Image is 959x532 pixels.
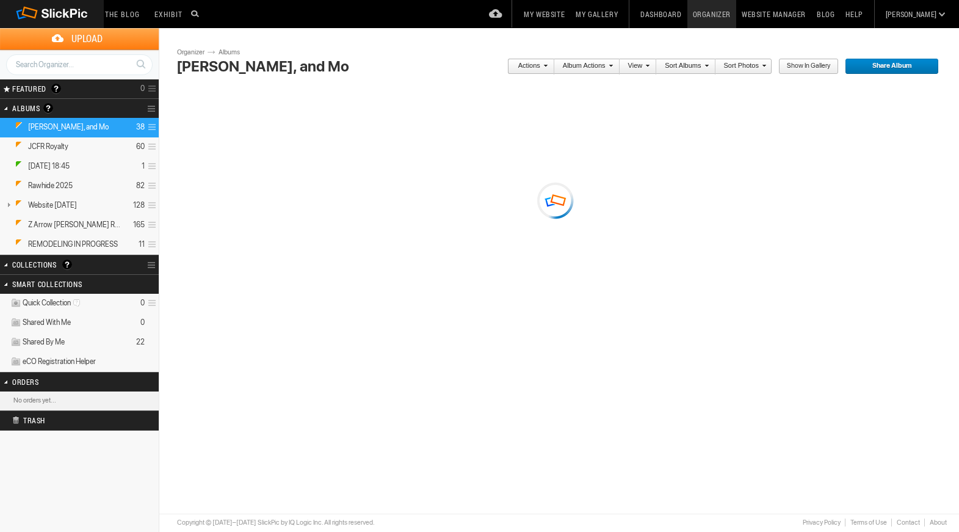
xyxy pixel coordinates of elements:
div: Loading ... [527,178,584,222]
h2: Orders [12,373,115,391]
span: eCO Registration Helper [23,357,96,366]
input: Search Organizer... [6,54,153,75]
a: Privacy Policy [797,519,845,527]
span: Share Album [845,59,930,75]
a: Sort Albums [656,59,708,75]
span: JCFR Royalty [28,142,68,151]
span: Ellie, Lisa, and Mo [28,122,109,132]
h2: Albums [12,99,115,118]
h2: Trash [12,411,126,429]
span: Shared With Me [23,318,71,327]
span: Quick Collection [23,298,84,308]
img: ico_album_coll.png [10,318,21,328]
ins: Unlisted Album [10,122,27,133]
ins: Unlisted Album [10,239,27,250]
a: Terms of Use [845,519,891,527]
ins: Public Album [10,161,27,172]
a: Search [129,54,152,75]
a: Expand [1,142,13,151]
span: FEATURED [9,84,46,93]
img: ico_album_coll.png [10,337,21,348]
a: Sort Photos [715,59,766,75]
h2: Smart Collections [12,275,115,293]
a: Contact [891,519,924,527]
ins: Unlisted Album [10,220,27,230]
span: Website JUL2025 [28,200,77,210]
a: Expand [1,181,13,190]
a: View [620,59,650,75]
img: ico_album_coll.png [10,357,21,367]
a: Collapse [1,122,13,131]
span: Z Arrow Reimler Ranch [28,220,123,230]
div: Copyright © [DATE]–[DATE] SlickPic by IQ Logic Inc. All rights reserved. [177,518,375,528]
a: Album Actions [554,59,613,75]
a: About [924,519,947,527]
span: 2025-07-20 18:45 [28,161,70,171]
a: Collection Options [147,257,159,274]
input: Search photos on SlickPic... [189,6,204,21]
span: Shared By Me [23,337,65,347]
a: Show in Gallery [778,59,839,75]
a: Expand [1,220,13,229]
ins: Unlisted Album [10,181,27,191]
a: Expand [1,161,13,170]
span: REMODELING IN PROGRESS [28,239,118,249]
a: Actions [507,59,548,75]
ins: Unlisted Album [10,200,27,211]
a: Albums [215,48,252,57]
b: No orders yet... [13,396,56,404]
span: Upload [15,28,159,49]
img: ico_album_quick.png [10,298,21,308]
span: Rawhide 2025 [28,181,73,191]
h2: Collections [12,255,115,274]
a: Expand [1,239,13,249]
span: Show in Gallery [778,59,830,75]
ins: Unlisted Album [10,142,27,152]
